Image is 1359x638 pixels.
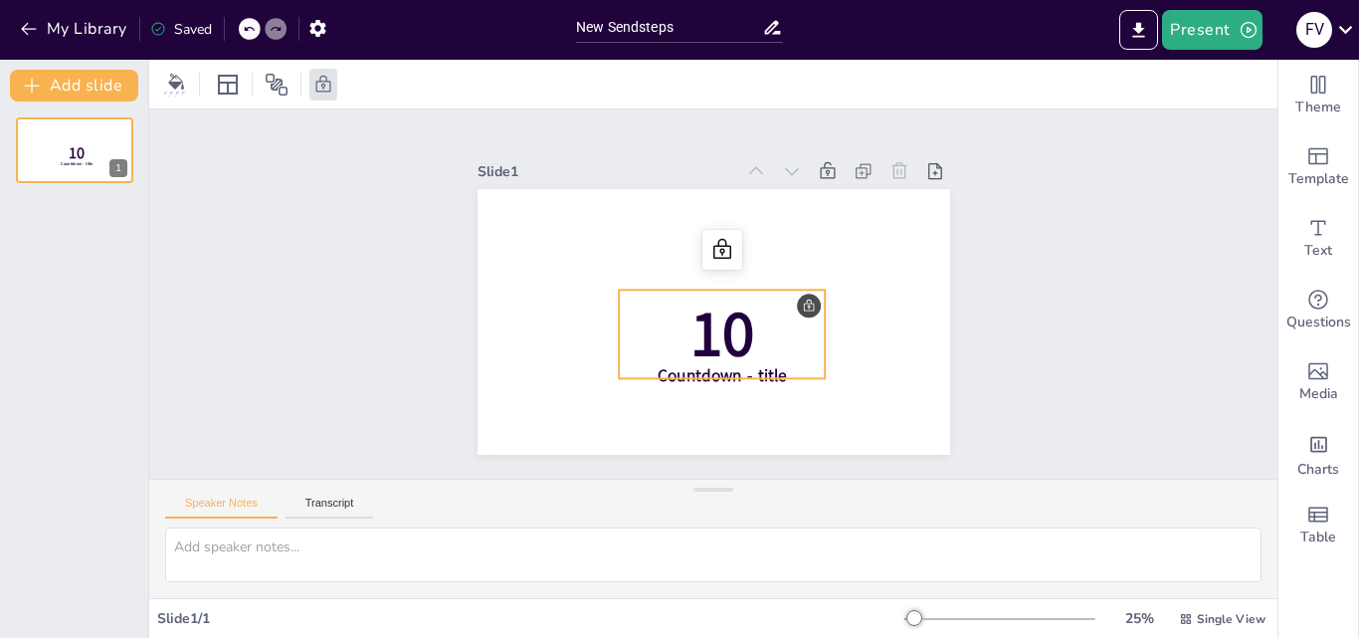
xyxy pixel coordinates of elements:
[1115,609,1163,628] div: 25 %
[69,142,85,164] span: 10
[1278,275,1358,346] div: Get real-time input from your audience
[1278,203,1358,275] div: Add text boxes
[1296,10,1332,50] button: F V
[286,497,374,519] button: Transcript
[212,69,244,101] div: Layout
[1278,60,1358,131] div: Change the overall theme
[1162,10,1262,50] button: Present
[1286,312,1351,333] span: Questions
[658,364,787,387] span: Countdown - title
[10,70,138,102] button: Add slide
[1288,168,1349,190] span: Template
[161,74,191,95] div: Background color
[265,73,289,97] span: Position
[1296,12,1332,48] div: F V
[157,609,904,628] div: Slide 1 / 1
[1278,131,1358,203] div: Add ready made slides
[1197,611,1265,627] span: Single View
[690,291,754,377] span: 10
[576,13,762,42] input: Insert title
[1297,459,1339,481] span: Charts
[150,20,212,39] div: Saved
[1304,240,1332,262] span: Text
[16,117,133,183] div: 1
[109,159,127,177] div: 1
[1278,490,1358,561] div: Add a table
[165,497,278,519] button: Speaker Notes
[15,13,135,45] button: My Library
[1300,527,1336,548] span: Table
[1295,97,1341,118] span: Theme
[1299,383,1338,405] span: Media
[1278,346,1358,418] div: Add images, graphics, shapes or video
[1278,418,1358,490] div: Add charts and graphs
[61,161,93,167] span: Countdown - title
[1119,10,1158,50] button: Export to PowerPoint
[478,162,735,181] div: Slide 1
